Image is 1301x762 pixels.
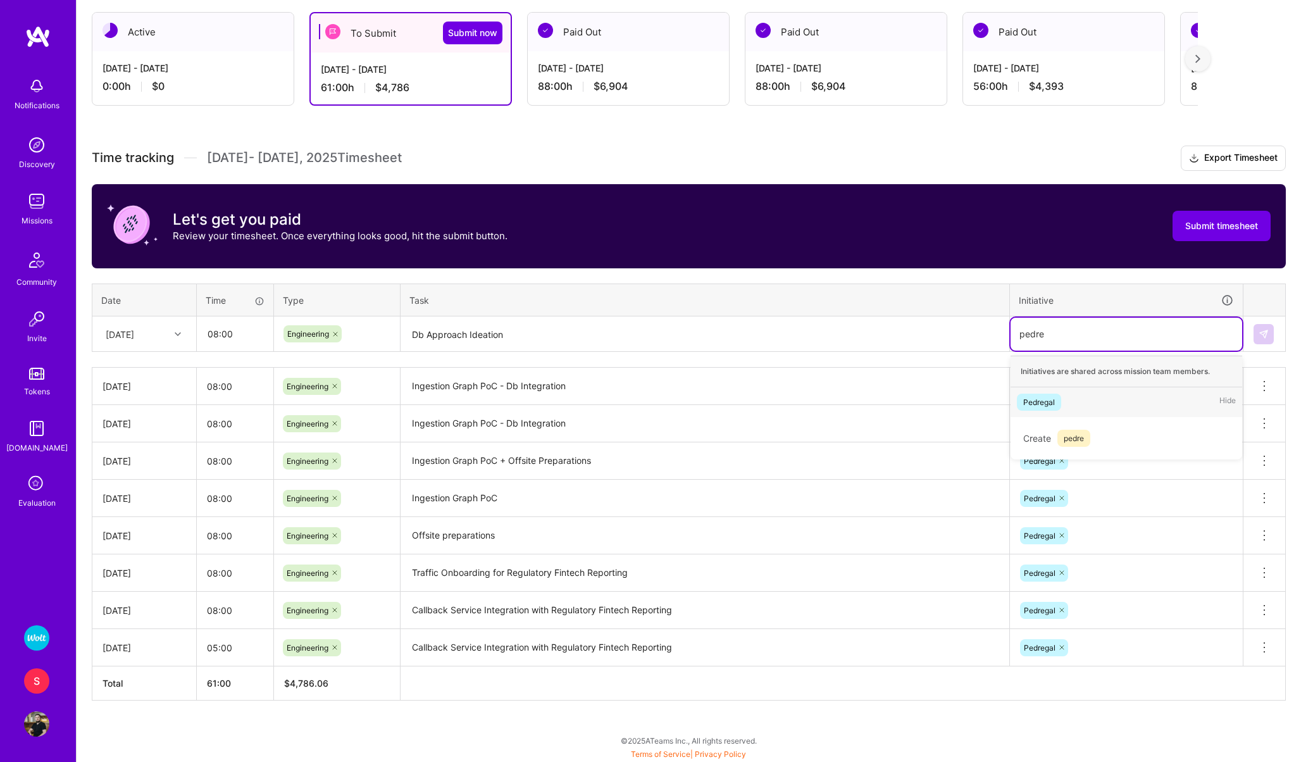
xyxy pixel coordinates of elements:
div: Paid Out [963,13,1164,51]
img: right [1195,54,1200,63]
span: Engineering [287,494,328,503]
div: Paid Out [745,13,947,51]
div: Evaluation [18,496,56,509]
span: Pedregal [1024,494,1055,503]
button: Submit now [443,22,502,44]
textarea: Callback Service Integration with Regulatory Fintech Reporting [402,630,1008,665]
input: HH:MM [197,407,273,440]
img: discovery [24,132,49,158]
input: HH:MM [197,519,273,553]
div: Active [92,13,294,51]
img: Paid Out [1191,23,1206,38]
div: Notifications [15,99,59,112]
img: tokens [29,368,44,380]
div: [DATE] [106,327,134,340]
div: [DATE] [103,417,186,430]
span: Submit now [448,27,497,39]
textarea: Callback Service Integration with Regulatory Fintech Reporting [402,593,1008,628]
span: Engineering [287,382,328,391]
img: Active [103,23,118,38]
textarea: Traffic Onboarding for Regulatory Fintech Reporting [402,556,1008,590]
div: [DATE] [103,604,186,617]
span: Engineering [287,606,328,615]
span: $6,904 [811,80,845,93]
div: [DATE] - [DATE] [973,61,1154,75]
span: Time tracking [92,150,174,166]
img: teamwork [24,189,49,214]
span: | [631,749,746,759]
div: 88:00 h [538,80,719,93]
span: Engineering [287,456,328,466]
textarea: Ingestion Graph PoC [402,481,1008,516]
div: [DATE] [103,380,186,393]
th: 61:00 [197,666,274,701]
input: HH:MM [197,482,273,515]
span: Pedregal [1024,643,1055,653]
div: [DATE] [103,641,186,654]
span: $6,904 [594,80,628,93]
div: 88:00 h [756,80,937,93]
h3: Let's get you paid [173,210,507,229]
input: HH:MM [197,594,273,627]
div: Discovery [19,158,55,171]
div: [DATE] [103,492,186,505]
div: Time [206,294,265,307]
div: Create [1017,423,1236,453]
div: Invite [27,332,47,345]
div: Missions [22,214,53,227]
div: Initiatives are shared across mission team members. [1011,356,1242,387]
img: Wolt - Fintech: Payments Expansion Team [24,625,49,651]
span: Pedregal [1024,531,1055,540]
th: Total [92,666,197,701]
span: Engineering [287,568,328,578]
span: [DATE] - [DATE] , 2025 Timesheet [207,150,402,166]
textarea: Ingestion Graph PoC + Offsite Preparations [402,444,1008,478]
div: [DATE] [103,529,186,542]
a: Privacy Policy [695,749,746,759]
div: [DATE] - [DATE] [103,61,283,75]
div: [DATE] - [DATE] [756,61,937,75]
span: Engineering [287,419,328,428]
span: Engineering [287,531,328,540]
div: [DATE] - [DATE] [321,63,501,76]
i: icon Chevron [175,331,181,337]
div: [DATE] [103,454,186,468]
div: Paid Out [528,13,729,51]
span: $0 [152,80,165,93]
img: guide book [24,416,49,441]
button: Export Timesheet [1181,146,1286,171]
img: To Submit [325,24,340,39]
span: Engineering [287,643,328,653]
textarea: Db Approach Ideation [402,318,1008,351]
span: Pedregal [1024,568,1055,578]
img: bell [24,73,49,99]
th: Date [92,284,197,316]
input: HH:MM [197,317,273,351]
div: To Submit [311,13,511,53]
input: HH:MM [197,444,273,478]
span: Submit timesheet [1185,220,1258,232]
span: Pedregal [1024,606,1055,615]
i: icon Download [1189,152,1199,165]
a: User Avatar [21,711,53,737]
div: 0:00 h [103,80,283,93]
span: $4,786 [375,81,409,94]
div: Tokens [24,385,50,398]
textarea: Ingestion Graph PoC - Db Integration [402,369,1008,404]
span: Hide [1219,394,1236,411]
div: Initiative [1019,293,1234,308]
th: Task [401,284,1010,316]
img: Paid Out [756,23,771,38]
th: Type [274,284,401,316]
div: 61:00 h [321,81,501,94]
img: Invite [24,306,49,332]
div: 56:00 h [973,80,1154,93]
div: Pedregal [1023,396,1055,409]
p: Review your timesheet. Once everything looks good, hit the submit button. [173,229,507,242]
img: Submit [1259,329,1269,339]
a: S [21,668,53,694]
i: icon SelectionTeam [25,472,49,496]
textarea: Offsite preparations [402,518,1008,553]
textarea: Ingestion Graph PoC - Db Integration [402,406,1008,441]
img: User Avatar [24,711,49,737]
